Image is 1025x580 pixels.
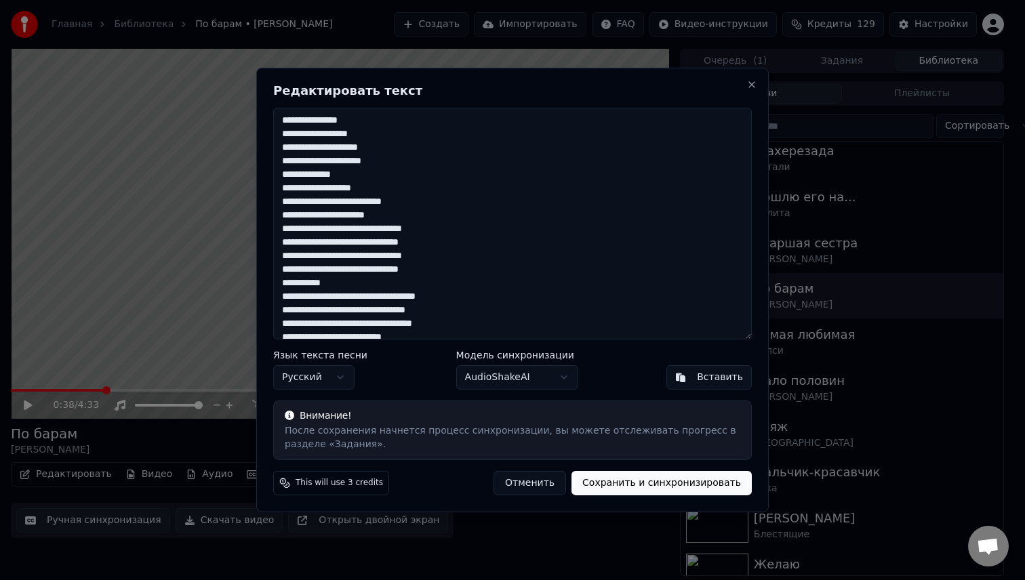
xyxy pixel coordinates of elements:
[296,478,383,489] span: This will use 3 credits
[456,350,578,360] label: Модель синхронизации
[494,471,566,495] button: Отменить
[273,350,367,360] label: Язык текста песни
[285,424,740,451] div: После сохранения начнется процесс синхронизации, вы можете отслеживать прогресс в разделе «Задания».
[571,471,752,495] button: Сохранить и синхронизировать
[666,365,752,390] button: Вставить
[285,409,740,423] div: Внимание!
[273,85,752,97] h2: Редактировать текст
[697,371,743,384] div: Вставить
